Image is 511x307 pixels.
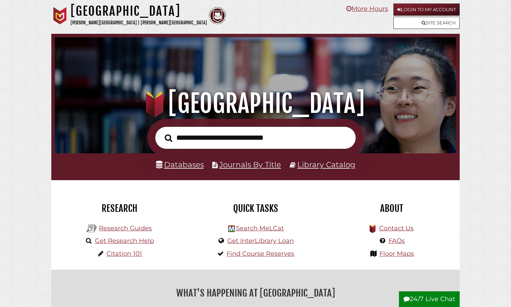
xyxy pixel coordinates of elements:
a: Floor Maps [379,250,414,258]
img: Hekman Library Logo [228,225,235,232]
img: Calvin Theological Seminary [209,7,226,24]
img: Calvin University [51,7,69,24]
a: Research Guides [99,224,152,232]
a: Find Course Reserves [227,250,294,258]
h1: [GEOGRAPHIC_DATA] [71,3,207,19]
img: Hekman Library Logo [87,223,97,234]
a: Login to My Account [393,3,460,16]
a: Search MeLCat [236,224,284,232]
h2: Quick Tasks [193,202,318,214]
a: Library Catalog [297,160,355,169]
p: [PERSON_NAME][GEOGRAPHIC_DATA] | [PERSON_NAME][GEOGRAPHIC_DATA] [71,19,207,27]
a: Get Research Help [95,237,154,245]
a: Site Search [393,17,460,29]
a: Get InterLibrary Loan [227,237,294,245]
i: Search [165,134,172,142]
h2: What's Happening at [GEOGRAPHIC_DATA] [57,285,454,301]
a: Contact Us [379,224,414,232]
a: Journals By Title [219,160,281,169]
a: Databases [156,160,204,169]
a: FAQs [388,237,405,245]
button: Search [161,132,176,144]
h2: About [329,202,454,214]
h2: Research [57,202,182,214]
a: More Hours [346,5,388,13]
a: Citation 101 [106,250,142,258]
h1: [GEOGRAPHIC_DATA] [62,88,449,119]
